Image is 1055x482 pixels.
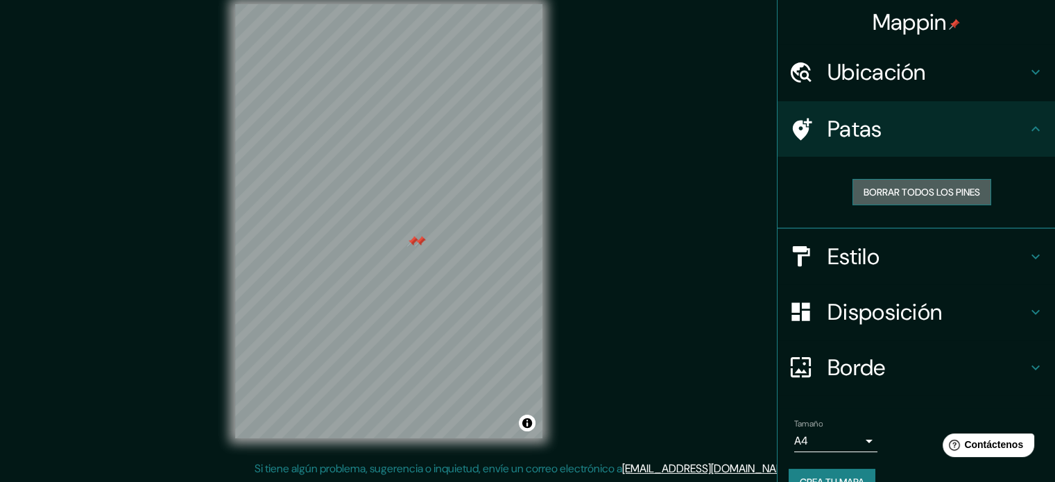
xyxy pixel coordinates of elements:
div: Ubicación [778,44,1055,100]
font: Tamaño [794,418,823,429]
button: Activar o desactivar atribución [519,415,535,431]
img: pin-icon.png [949,19,960,30]
font: Borde [827,353,886,382]
font: Disposición [827,298,942,327]
button: Borrar todos los pines [852,179,991,205]
div: Estilo [778,229,1055,284]
div: Patas [778,101,1055,157]
font: Patas [827,114,882,144]
font: Mappin [873,8,947,37]
font: A4 [794,433,808,448]
div: A4 [794,430,877,452]
font: Estilo [827,242,880,271]
div: Disposición [778,284,1055,340]
font: Ubicación [827,58,926,87]
div: Borde [778,340,1055,395]
font: Borrar todos los pines [864,186,980,198]
iframe: Lanzador de widgets de ayuda [932,428,1040,467]
font: Si tiene algún problema, sugerencia o inquietud, envíe un correo electrónico a [255,461,622,476]
a: [EMAIL_ADDRESS][DOMAIN_NAME] [622,461,794,476]
canvas: Mapa [235,4,542,438]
